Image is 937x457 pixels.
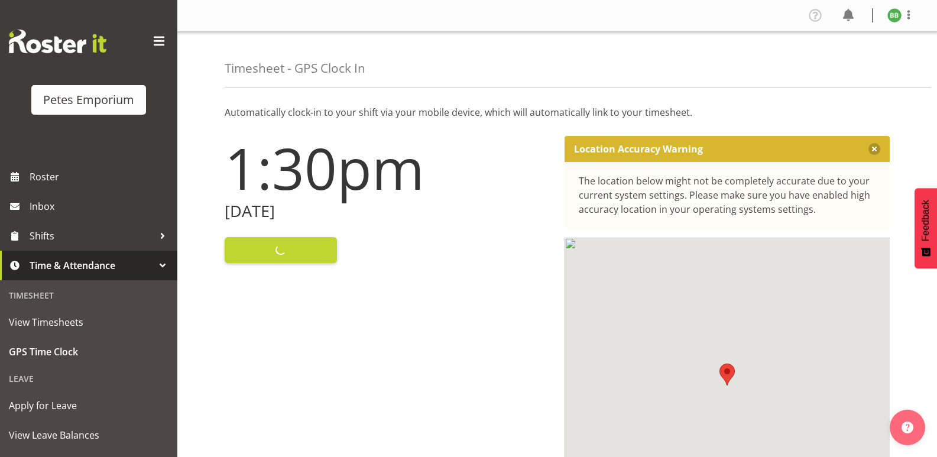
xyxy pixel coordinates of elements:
span: Roster [30,168,171,186]
a: View Leave Balances [3,420,174,450]
span: Apply for Leave [9,397,168,414]
h2: [DATE] [225,202,550,221]
div: The location below might not be completely accurate due to your current system settings. Please m... [579,174,876,216]
span: Time & Attendance [30,257,154,274]
button: Close message [868,143,880,155]
span: View Leave Balances [9,426,168,444]
h1: 1:30pm [225,136,550,200]
h4: Timesheet - GPS Clock In [225,61,365,75]
a: View Timesheets [3,307,174,337]
p: Location Accuracy Warning [574,143,703,155]
div: Leave [3,367,174,391]
p: Automatically clock-in to your shift via your mobile device, which will automatically link to you... [225,105,890,119]
span: View Timesheets [9,313,168,331]
div: Petes Emporium [43,91,134,109]
img: help-xxl-2.png [902,422,913,433]
span: Feedback [920,200,931,241]
img: beena-bist9974.jpg [887,8,902,22]
span: Inbox [30,197,171,215]
img: Rosterit website logo [9,30,106,53]
span: GPS Time Clock [9,343,168,361]
a: GPS Time Clock [3,337,174,367]
button: Feedback - Show survey [915,188,937,268]
div: Timesheet [3,283,174,307]
a: Apply for Leave [3,391,174,420]
span: Shifts [30,227,154,245]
